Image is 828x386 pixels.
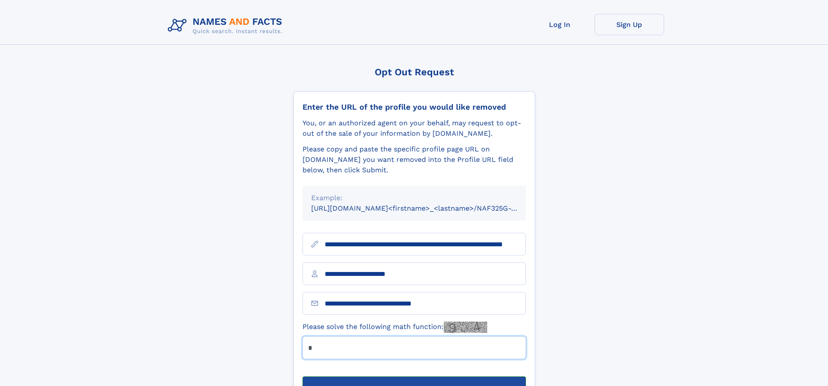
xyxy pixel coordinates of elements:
div: You, or an authorized agent on your behalf, may request to opt-out of the sale of your informatio... [303,118,526,139]
img: Logo Names and Facts [164,14,289,37]
label: Please solve the following math function: [303,322,487,333]
div: Example: [311,193,517,203]
div: Opt Out Request [293,67,535,77]
a: Log In [525,14,595,35]
div: Please copy and paste the specific profile page URL on [DOMAIN_NAME] you want removed into the Pr... [303,144,526,175]
a: Sign Up [595,14,664,35]
small: [URL][DOMAIN_NAME]<firstname>_<lastname>/NAF325G-xxxxxxxx [311,204,542,212]
div: Enter the URL of the profile you would like removed [303,102,526,112]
